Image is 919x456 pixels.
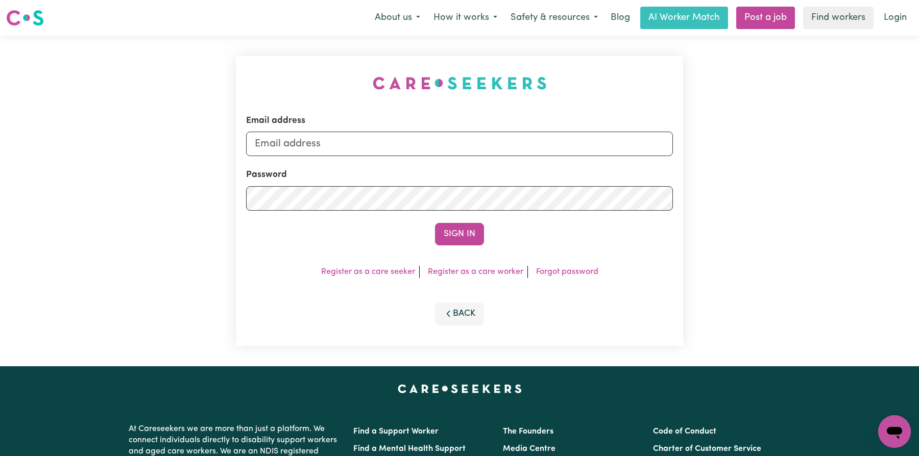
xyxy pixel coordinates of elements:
[246,168,287,182] label: Password
[653,445,761,453] a: Charter of Customer Service
[427,7,504,29] button: How it works
[736,7,795,29] a: Post a job
[368,7,427,29] button: About us
[246,132,673,156] input: Email address
[435,223,484,245] button: Sign In
[803,7,874,29] a: Find workers
[604,7,636,29] a: Blog
[640,7,728,29] a: AI Worker Match
[353,427,439,436] a: Find a Support Worker
[503,427,553,436] a: The Founders
[536,268,598,276] a: Forgot password
[878,415,911,448] iframe: Button to launch messaging window
[878,7,913,29] a: Login
[435,302,484,325] button: Back
[653,427,716,436] a: Code of Conduct
[503,445,555,453] a: Media Centre
[246,114,305,128] label: Email address
[398,385,522,393] a: Careseekers home page
[321,268,415,276] a: Register as a care seeker
[6,9,44,27] img: Careseekers logo
[428,268,523,276] a: Register as a care worker
[504,7,604,29] button: Safety & resources
[6,6,44,30] a: Careseekers logo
